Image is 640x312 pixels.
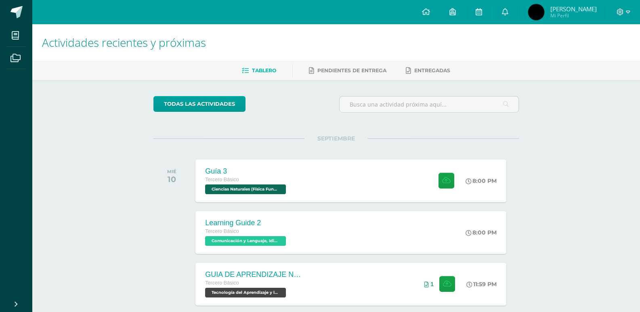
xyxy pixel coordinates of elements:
div: GUIA DE APRENDIZAJE NO 3 / VIDEO [205,270,302,279]
span: [PERSON_NAME] [550,5,597,13]
div: 8:00 PM [466,177,497,184]
div: 8:00 PM [466,229,497,236]
a: Tablero [242,64,276,77]
span: 1 [430,281,434,287]
span: Entregadas [414,67,450,73]
span: SEPTIEMBRE [304,135,368,142]
div: Learning Guide 2 [205,219,288,227]
span: Tercero Básico [205,177,239,182]
span: Ciencias Naturales (Física Fundamental) 'D' [205,184,286,194]
input: Busca una actividad próxima aquí... [340,96,518,112]
span: Tercero Básico [205,228,239,234]
a: Pendientes de entrega [309,64,386,77]
span: Pendientes de entrega [317,67,386,73]
div: 10 [167,174,176,184]
img: 2f046f4523e7552fc62f74ed53b3d6b1.png [528,4,544,20]
div: 11:59 PM [466,281,497,288]
span: Comunicación y Lenguaje, Idioma Extranjero Inglés 'D' [205,236,286,246]
div: MIÉ [167,169,176,174]
a: todas las Actividades [153,96,246,112]
span: Tablero [252,67,276,73]
span: Tecnología del Aprendizaje y la Comunicación (TIC) 'D' [205,288,286,297]
div: Archivos entregados [424,281,434,287]
span: Mi Perfil [550,12,597,19]
span: Tercero Básico [205,280,239,286]
div: Guía 3 [205,167,288,176]
a: Entregadas [406,64,450,77]
span: Actividades recientes y próximas [42,35,206,50]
